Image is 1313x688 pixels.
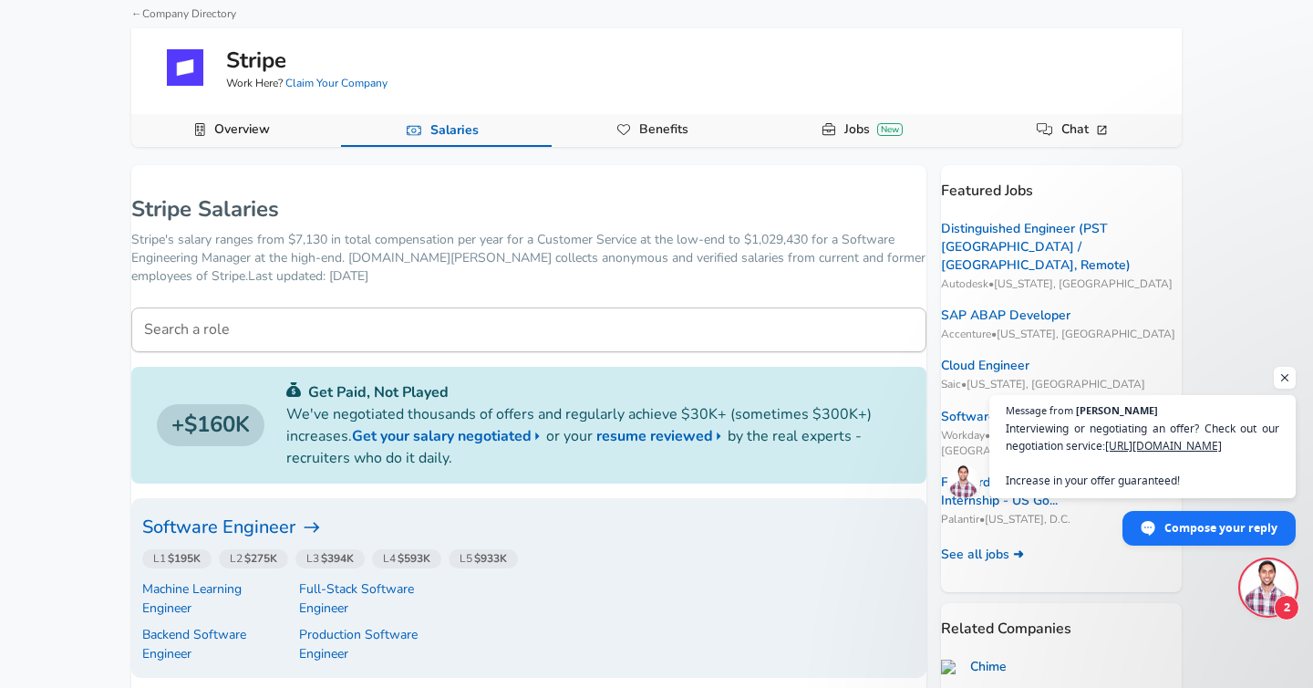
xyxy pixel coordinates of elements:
[131,194,926,224] h1: Stripe Salaries
[1274,595,1299,620] span: 2
[1164,512,1277,544] span: Compose your reply
[460,551,507,566] span: L5
[226,45,286,76] h5: Stripe
[131,6,236,21] a: ←Company Directory
[142,513,915,542] h6: Software Engineer
[423,115,486,146] a: Salaries
[168,551,201,566] strong: $195K
[941,377,1182,392] span: Saic • [US_STATE], [GEOGRAPHIC_DATA]
[142,625,286,663] a: Backend Software Engineer
[941,327,1182,342] span: Accenture • [US_STATE], [GEOGRAPHIC_DATA]
[286,382,301,397] img: svg+xml;base64,PHN2ZyB4bWxucz0iaHR0cDovL3d3dy53My5vcmcvMjAwMC9zdmciIGZpbGw9IiMwYzU0NjAiIHZpZXdCb3...
[1054,114,1117,145] a: Chat
[1006,420,1279,489] span: Interviewing or negotiating an offer? Check out our negotiation service: Increase in your offer g...
[1006,405,1073,415] span: Message from
[131,308,926,352] input: Machine Learning Engineer
[244,551,277,566] strong: $275K
[474,551,507,566] strong: $933K
[941,660,963,674] img: chime.com
[142,513,915,576] a: Software Engineer L1$195KL2$275KL3$394KL4$593KL5$933K
[153,551,201,566] span: L1
[941,603,1182,640] p: Related Companies
[299,579,443,618] a: Full-Stack Software Engineer
[157,404,264,446] a: $160K
[142,579,286,618] a: Machine Learning Engineer
[837,114,910,145] a: JobsNew
[632,114,696,145] a: Benefits
[230,551,277,566] span: L2
[286,381,901,403] p: Get Paid, Not Played
[285,76,388,90] a: Claim Your Company
[352,425,546,447] a: Get your salary negotiated
[941,220,1182,275] a: Distinguished Engineer (PST [GEOGRAPHIC_DATA] / [GEOGRAPHIC_DATA], Remote)
[131,114,1182,147] div: Company Data Navigation
[941,512,1182,527] span: Palantir • [US_STATE], D.C.
[941,307,1070,325] a: SAP ABAP Developer
[941,357,1029,375] a: Cloud Engineer
[131,231,926,286] p: Stripe's salary ranges from $7,130 in total compensation per year for a Customer Service at the l...
[941,165,1182,202] p: Featured Jobs
[941,276,1182,292] span: Autodesk • [US_STATE], [GEOGRAPHIC_DATA]
[321,551,354,566] strong: $394K
[383,551,430,566] span: L4
[596,425,728,447] a: resume reviewed
[941,546,1024,564] a: See all jobs ➜
[941,474,1182,510] a: Forward Deployed Software Engineer, Internship - US Go...
[1076,405,1158,415] span: [PERSON_NAME]
[941,658,1007,676] a: Chime
[398,551,430,566] strong: $593K
[877,123,903,136] div: New
[207,114,277,145] a: Overview
[306,551,354,566] span: L3
[1241,560,1296,615] div: Open chat
[299,625,443,663] a: Production Software Engineer
[226,76,388,91] span: Work Here?
[286,403,901,469] p: We've negotiated thousands of offers and regularly achieve $30K+ (sometimes $300K+) increases. or...
[941,408,1175,426] a: Software Engineer, DBaas - US Federal
[941,428,1182,459] span: Workday • [GEOGRAPHIC_DATA], [GEOGRAPHIC_DATA]
[167,49,203,86] img: 22Jp8Vb.png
